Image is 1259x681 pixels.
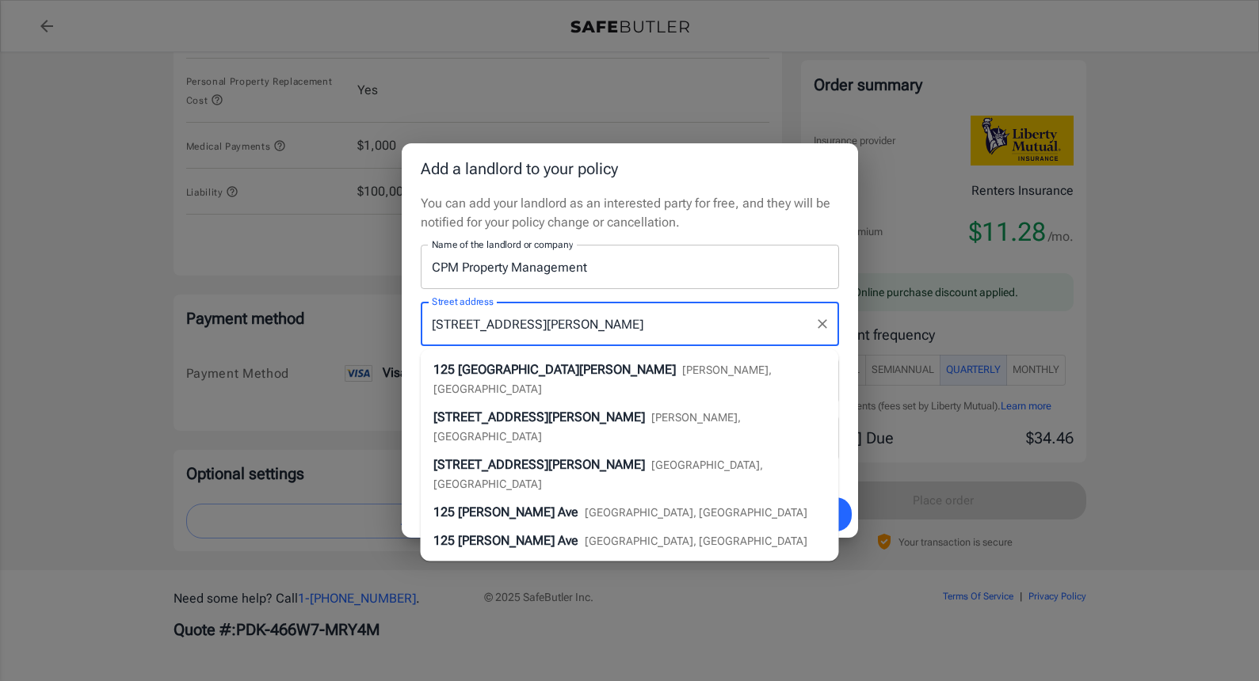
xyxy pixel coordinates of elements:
span: [PERSON_NAME] Ave [458,533,578,548]
span: [GEOGRAPHIC_DATA], [GEOGRAPHIC_DATA] [585,506,807,519]
button: Clear [811,313,834,335]
span: [STREET_ADDRESS][PERSON_NAME] [433,409,645,424]
span: 125 [433,362,455,377]
span: 125 [433,533,455,548]
h2: Add a landlord to your policy [402,143,858,194]
span: [PERSON_NAME] Ave [458,504,578,519]
span: [GEOGRAPHIC_DATA], [GEOGRAPHIC_DATA] [585,535,807,547]
label: Name of the landlord or company [432,238,573,251]
span: [STREET_ADDRESS][PERSON_NAME] [433,457,645,472]
span: [GEOGRAPHIC_DATA][PERSON_NAME] [458,362,676,377]
label: Street address [432,295,494,308]
p: You can add your landlord as an interested party for free, and they will be notified for your pol... [421,194,839,232]
span: 125 [433,504,455,519]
